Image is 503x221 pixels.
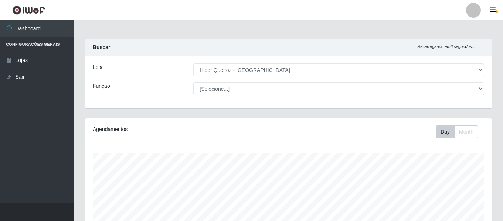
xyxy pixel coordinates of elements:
[93,63,102,71] label: Loja
[436,125,484,138] div: Toolbar with button groups
[93,44,110,50] strong: Buscar
[93,125,249,133] div: Agendamentos
[93,82,110,90] label: Função
[436,125,478,138] div: First group
[454,125,478,138] button: Month
[12,6,45,15] img: CoreUI Logo
[417,44,475,49] i: Recarregando em 6 segundos...
[436,125,455,138] button: Day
